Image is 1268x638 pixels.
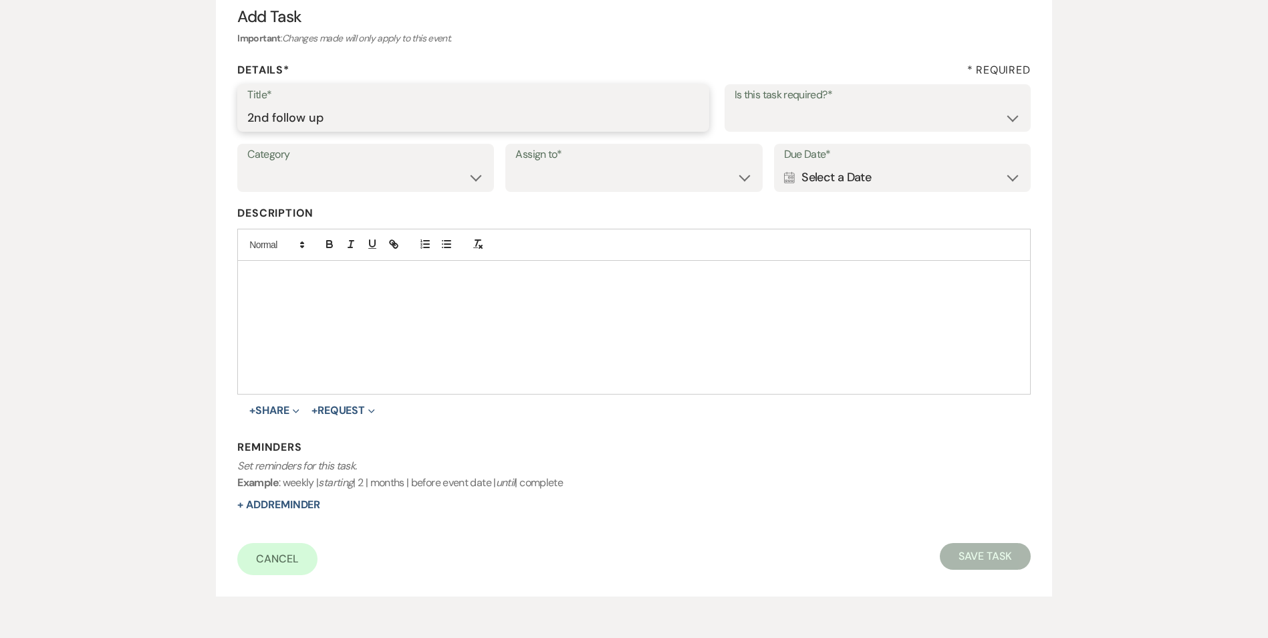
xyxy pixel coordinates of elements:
i: until [496,475,515,490]
h4: * Required [967,63,1031,78]
label: Category [247,145,484,165]
h3: Reminders [237,440,1030,455]
button: Request [311,405,375,416]
b: Example [237,475,279,490]
h6: : [237,32,1030,45]
button: + AddReminder [237,500,320,510]
label: Due Date* [784,145,1021,165]
p: : weekly | | 2 | months | before event date | | complete [237,457,1030,492]
i: Set reminders for this task. [237,459,356,473]
i: Changes made will only apply to this event. [282,32,451,44]
span: + [249,405,255,416]
button: Save Task [940,543,1030,570]
label: Is this task required?* [735,86,1021,105]
h3: Add Task [237,5,1030,28]
div: Select a Date [784,165,1021,191]
span: + [311,405,318,416]
b: Details* [237,63,289,77]
label: Assign to* [515,145,752,165]
i: starting [318,475,353,490]
label: Title* [247,86,699,105]
a: Cancel [237,543,318,575]
label: Description [237,204,1030,223]
button: Share [249,405,299,416]
b: Important [237,32,280,44]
